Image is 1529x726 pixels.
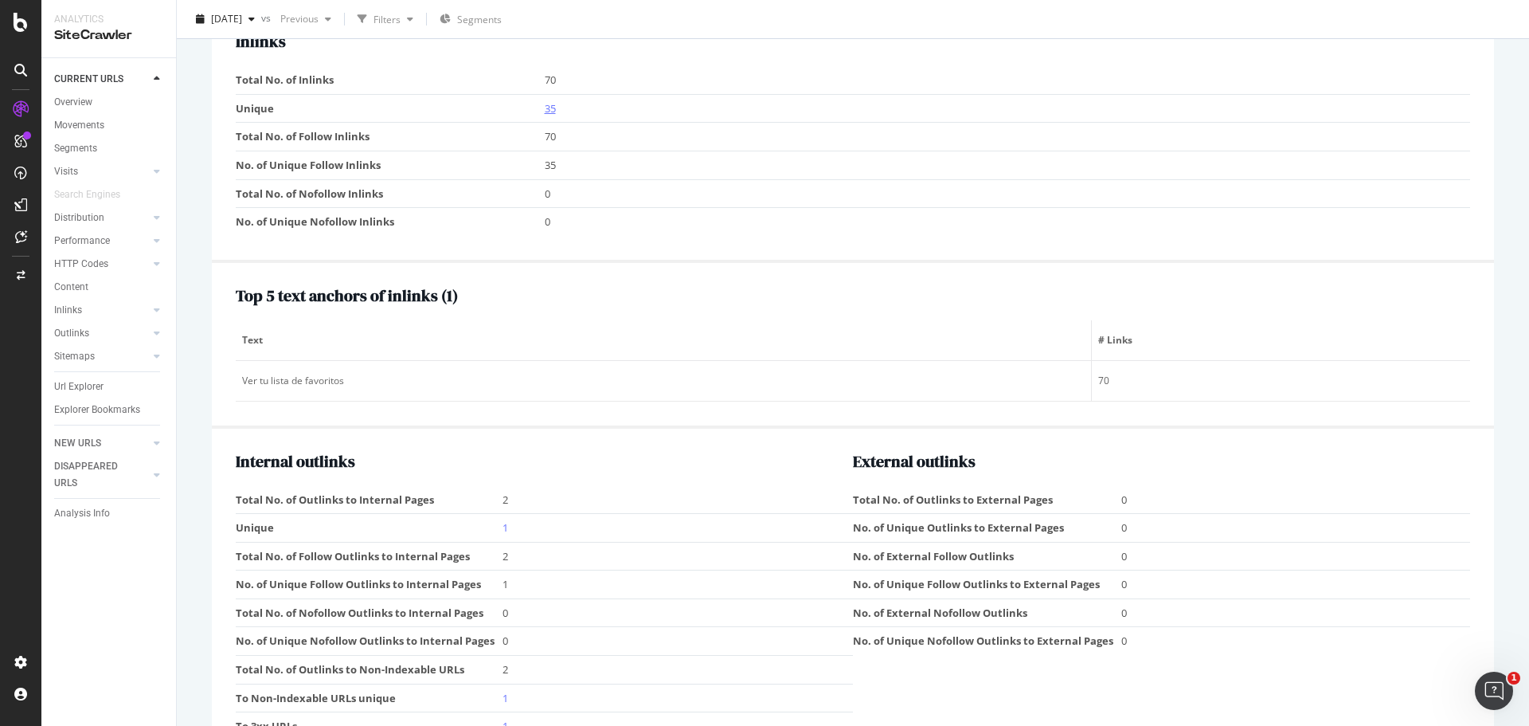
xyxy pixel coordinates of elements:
a: Inlinks [54,302,149,319]
button: Previous [274,6,338,32]
span: 1 [1507,672,1520,685]
div: DISAPPEARED URLS [54,458,135,492]
td: To Non-Indexable URLs unique [236,684,502,712]
span: # Links [1098,333,1460,347]
td: Total No. of Inlinks [236,66,545,94]
a: Analysis Info [54,505,165,522]
td: Total No. of Follow Inlinks [236,123,545,151]
td: Total No. of Outlinks to Non-Indexable URLs [236,656,502,685]
td: 0 [545,208,1471,236]
h2: Inlinks [236,33,1470,50]
a: NEW URLS [54,435,149,452]
td: 0 [1121,571,1470,599]
a: Url Explorer [54,379,165,395]
div: Overview [54,94,92,111]
h2: External outlinks [853,453,1470,470]
div: Inlinks [54,302,82,319]
td: No. of Unique Nofollow Inlinks [236,208,545,236]
a: HTTP Codes [54,256,149,273]
div: Content [54,279,88,296]
div: Url Explorer [54,379,104,395]
div: Performance [54,233,110,249]
div: CURRENT URLS [54,71,123,88]
a: Segments [54,140,165,157]
td: 0 [1121,486,1470,514]
td: No. of External Follow Outlinks [853,542,1121,571]
div: Analysis Info [54,505,110,522]
td: 70 [545,66,1471,94]
a: Explorer Bookmarks [54,402,165,418]
div: Visits [54,163,78,180]
td: 0 [502,598,853,627]
td: Total No. of Outlinks to External Pages [853,486,1121,514]
td: 0 [1121,542,1470,571]
td: No. of Unique Follow Inlinks [236,151,545,179]
div: Filters [373,12,401,26]
a: 1 [502,691,508,705]
iframe: Intercom live chat [1475,672,1513,710]
div: NEW URLS [54,435,101,452]
td: Total No. of Follow Outlinks to Internal Pages [236,542,502,571]
td: 0 [1121,514,1470,543]
td: 2 [502,656,853,685]
span: Previous [274,12,319,26]
td: 2 [502,542,853,571]
a: 35 [545,101,556,116]
a: Outlinks [54,325,149,342]
div: 70 [1098,374,1464,388]
td: Unique [236,94,545,123]
a: Performance [54,233,149,249]
td: Unique [236,514,502,543]
td: 0 [1121,627,1470,655]
div: Sitemaps [54,348,95,365]
td: 0 [545,179,1471,208]
a: Movements [54,117,165,134]
a: 1 [502,520,508,535]
a: DISAPPEARED URLS [54,458,149,492]
a: CURRENT URLS [54,71,149,88]
div: HTTP Codes [54,256,108,273]
div: Outlinks [54,325,89,342]
a: Visits [54,163,149,180]
a: Distribution [54,210,149,226]
span: 2025 Sep. 30th [211,12,242,26]
td: No. of Unique Nofollow Outlinks to Internal Pages [236,627,502,656]
button: Segments [433,6,508,32]
div: SiteCrawler [54,26,163,45]
td: 70 [545,123,1471,151]
div: Analytics [54,13,163,26]
a: Search Engines [54,186,136,203]
div: Distribution [54,210,104,226]
td: Total No. of Nofollow Inlinks [236,179,545,208]
td: No. of Unique Follow Outlinks to External Pages [853,571,1121,599]
a: Sitemaps [54,348,149,365]
td: No. of Unique Nofollow Outlinks to External Pages [853,627,1121,655]
span: Segments [457,13,502,26]
a: Content [54,279,165,296]
button: Filters [351,6,420,32]
div: Movements [54,117,104,134]
td: 35 [545,151,1471,179]
td: 2 [502,486,853,514]
button: [DATE] [190,6,261,32]
td: 1 [502,571,853,599]
div: Search Engines [54,186,120,203]
a: Overview [54,94,165,111]
div: Explorer Bookmarks [54,402,140,418]
td: 0 [502,627,853,656]
td: No. of Unique Outlinks to External Pages [853,514,1121,543]
span: vs [261,10,274,24]
h2: Internal outlinks [236,453,853,470]
div: Segments [54,140,97,157]
div: Ver tu lista de favoritos [242,374,1085,388]
h2: Top 5 text anchors of inlinks ( 1 ) [236,287,1470,304]
span: Text [242,333,1081,347]
td: No. of Unique Follow Outlinks to Internal Pages [236,571,502,599]
td: Total No. of Outlinks to Internal Pages [236,486,502,514]
td: Total No. of Nofollow Outlinks to Internal Pages [236,598,502,627]
td: No. of External Nofollow Outlinks [853,598,1121,627]
td: 0 [1121,598,1470,627]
